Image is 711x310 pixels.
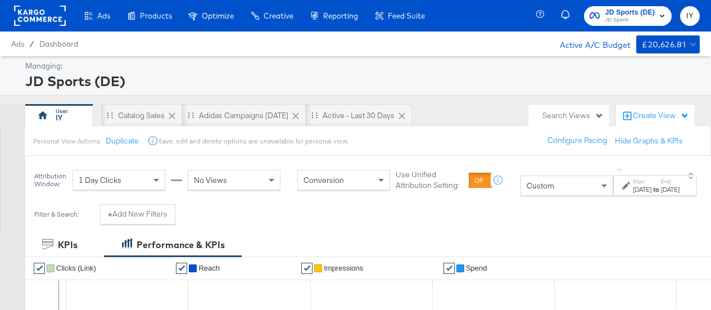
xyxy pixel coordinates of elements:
[140,11,172,20] span: Products
[107,112,113,118] div: Drag to reorder tab
[324,264,363,272] span: Impressions
[304,175,344,185] span: Conversion
[202,11,234,20] span: Optimize
[633,110,689,122] div: Create View
[633,185,651,194] div: [DATE]
[661,178,680,185] label: End:
[194,175,227,185] span: No Views
[199,110,288,121] div: Adidas Campaigns [DATE]
[198,264,220,272] span: Reach
[11,39,24,48] span: Ads
[633,178,651,185] label: Start:
[301,263,313,274] a: ✔
[34,172,67,188] div: Attribution Window:
[24,39,39,48] span: /
[39,39,78,48] a: Dashboard
[176,263,187,274] a: ✔
[614,168,625,172] span: ↑
[466,264,487,272] span: Spend
[605,7,655,19] span: JD Sports (DE)
[323,11,358,20] span: Reporting
[33,137,101,146] div: Personal View Actions:
[443,263,455,274] a: ✔
[615,136,683,146] button: Hide Graphs & KPIs
[58,239,78,251] div: KPIs
[25,61,697,71] div: Managing:
[584,6,672,26] button: JD Sports (DE)JD Sports
[158,137,348,146] div: Save, edit and delete options are unavailable for personal view.
[685,10,695,23] span: IY
[642,38,686,52] div: £20,626.81
[100,204,175,224] button: +Add New Filters
[25,71,697,91] div: JD Sports (DE)
[323,110,395,121] div: Active - Last 30 Days
[527,181,554,191] span: Custom
[56,264,96,272] span: Clicks (Link)
[605,16,655,25] span: JD Sports
[118,110,165,121] div: Catalog Sales
[34,263,45,274] a: ✔
[680,6,700,26] button: IY
[97,11,110,20] span: Ads
[56,113,62,123] div: IY
[108,209,112,219] strong: +
[661,185,680,194] div: [DATE]
[636,35,700,53] button: £20,626.81
[34,210,79,218] div: Filter & Search:
[388,11,425,20] span: Feed Suite
[188,112,194,118] div: Drag to reorder tab
[79,175,121,185] span: 1 Day Clicks
[548,35,631,52] div: Active A/C Budget
[396,170,464,191] label: Use Unified Attribution Setting:
[106,136,139,146] button: Duplicate
[651,185,661,194] strong: to
[311,112,318,118] div: Drag to reorder tab
[542,110,604,121] div: Search Views
[540,131,615,151] button: Configure Pacing
[264,11,293,20] span: Creative
[137,239,225,251] div: Performance & KPIs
